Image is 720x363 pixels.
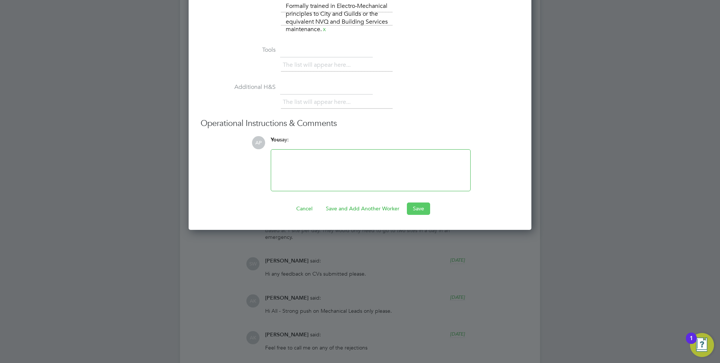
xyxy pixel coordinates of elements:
h3: Operational Instructions & Comments [201,118,519,129]
button: Open Resource Center, 1 new notification [690,333,714,357]
li: Formally trained in Electro-Mechanical principles to City and Guilds or the equivalent NVQ and Bu... [283,1,391,34]
button: Save [407,202,430,214]
button: Save and Add Another Worker [320,202,405,214]
li: The list will appear here... [283,97,354,107]
li: The list will appear here... [283,60,354,70]
label: Additional H&S [201,83,276,91]
div: say: [271,136,471,149]
span: AP [252,136,265,149]
label: Tools [201,46,276,54]
button: Cancel [290,202,318,214]
span: You [271,136,280,143]
a: x [322,24,327,34]
div: 1 [690,338,693,348]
